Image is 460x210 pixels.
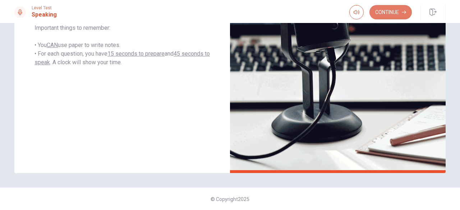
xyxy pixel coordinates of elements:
u: 15 seconds to prepare [107,50,165,57]
button: Continue [369,5,412,19]
u: CAN [47,42,58,48]
span: Level Test [32,5,57,10]
h1: Speaking [32,10,57,19]
span: © Copyright 2025 [211,196,249,202]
